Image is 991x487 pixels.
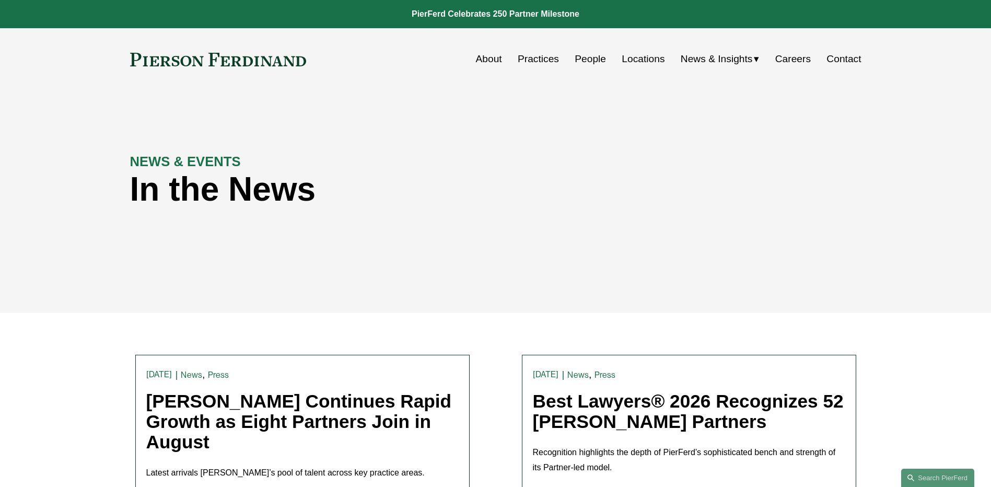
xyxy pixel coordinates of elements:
[533,445,845,476] p: Recognition highlights the depth of PierFerd’s sophisticated bench and strength of its Partner-le...
[146,391,452,451] a: [PERSON_NAME] Continues Rapid Growth as Eight Partners Join in August
[775,49,811,69] a: Careers
[518,49,559,69] a: Practices
[594,370,616,380] a: Press
[130,154,241,169] strong: NEWS & EVENTS
[146,370,172,379] time: [DATE]
[533,370,559,379] time: [DATE]
[533,391,844,432] a: Best Lawyers® 2026 Recognizes 52 [PERSON_NAME] Partners
[826,49,861,69] a: Contact
[202,369,205,380] span: ,
[622,49,664,69] a: Locations
[130,170,679,208] h1: In the News
[146,466,459,481] p: Latest arrivals [PERSON_NAME]’s pool of talent across key practice areas.
[567,370,589,380] a: News
[681,50,753,68] span: News & Insights
[575,49,606,69] a: People
[589,369,591,380] span: ,
[181,370,202,380] a: News
[476,49,502,69] a: About
[208,370,229,380] a: Press
[681,49,760,69] a: folder dropdown
[901,469,974,487] a: Search this site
